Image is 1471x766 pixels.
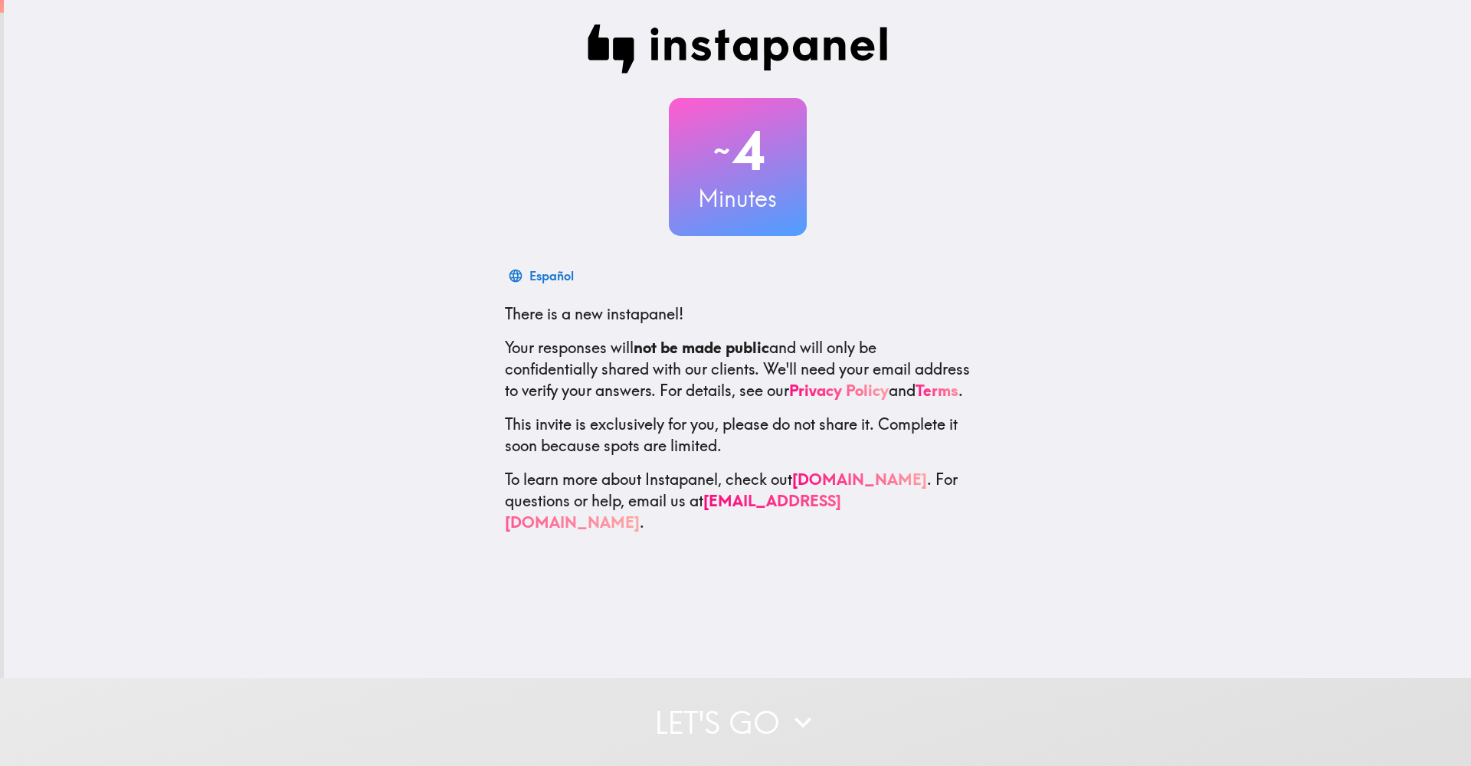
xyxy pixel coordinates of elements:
[505,304,683,323] span: There is a new instapanel!
[505,260,580,291] button: Español
[505,469,971,533] p: To learn more about Instapanel, check out . For questions or help, email us at .
[505,337,971,401] p: Your responses will and will only be confidentially shared with our clients. We'll need your emai...
[505,414,971,457] p: This invite is exclusively for you, please do not share it. Complete it soon because spots are li...
[916,381,958,400] a: Terms
[792,470,927,489] a: [DOMAIN_NAME]
[711,128,732,174] span: ~
[588,25,888,74] img: Instapanel
[669,182,807,214] h3: Minutes
[505,491,841,532] a: [EMAIL_ADDRESS][DOMAIN_NAME]
[634,338,769,357] b: not be made public
[789,381,889,400] a: Privacy Policy
[529,265,574,286] div: Español
[669,119,807,182] h2: 4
